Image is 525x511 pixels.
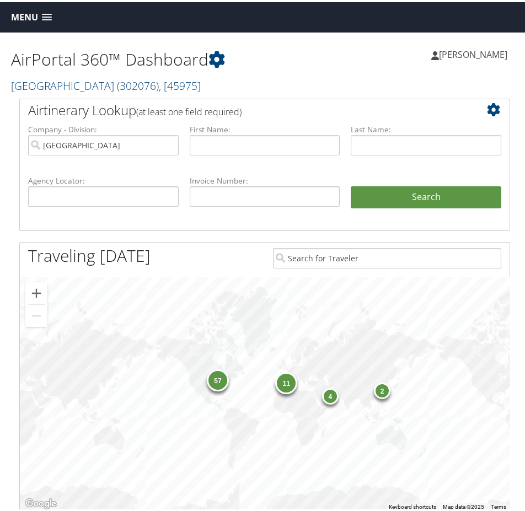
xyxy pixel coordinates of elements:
a: [GEOGRAPHIC_DATA] [11,76,201,91]
button: Zoom out [25,303,47,325]
button: Search [351,184,501,206]
label: Last Name: [351,122,501,133]
label: Invoice Number: [190,173,340,184]
input: Search for Traveler [273,246,501,266]
span: [PERSON_NAME] [439,46,507,58]
span: Map data ©2025 [443,502,484,508]
label: First Name: [190,122,340,133]
h2: Airtinerary Lookup [28,99,460,117]
div: 11 [275,370,297,392]
h1: Traveling [DATE] [28,242,151,265]
span: , [ 45975 ] [159,76,201,91]
button: Zoom in [25,280,47,302]
span: (at least one field required) [136,104,242,116]
label: Company - Division: [28,122,179,133]
a: Open this area in Google Maps (opens a new window) [23,494,59,509]
div: 4 [322,386,339,402]
img: Google [23,494,59,509]
label: Agency Locator: [28,173,179,184]
span: ( 302076 ) [117,76,159,91]
span: Menu [11,10,38,20]
a: Menu [6,6,57,24]
a: Terms (opens in new tab) [491,502,506,508]
div: 2 [374,380,390,397]
div: 57 [207,367,229,389]
h1: AirPortal 360™ Dashboard [11,46,265,69]
a: [PERSON_NAME] [431,36,518,69]
button: Keyboard shortcuts [389,501,436,509]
